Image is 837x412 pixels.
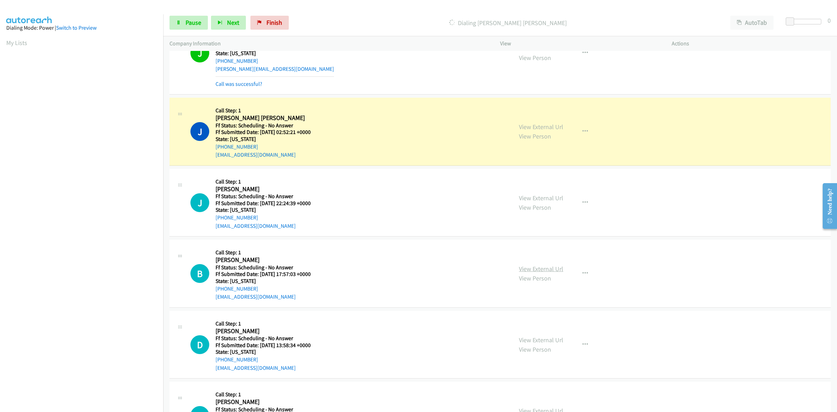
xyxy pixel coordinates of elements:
h5: Ff Status: Scheduling - No Answer [216,193,319,200]
iframe: Resource Center [817,178,837,234]
h5: Ff Submitted Date: [DATE] 13:58:34 +0000 [216,342,319,349]
h2: [PERSON_NAME] [216,327,319,335]
span: Pause [186,18,201,27]
p: View [500,39,659,48]
h1: J [190,122,209,141]
h2: [PERSON_NAME] [PERSON_NAME] [216,114,319,122]
div: The call is yet to be attempted [190,335,209,354]
h5: Ff Submitted Date: [DATE] 17:57:03 +0000 [216,271,319,278]
h1: B [190,264,209,283]
a: [PERSON_NAME][EMAIL_ADDRESS][DOMAIN_NAME] [216,66,334,72]
h5: Ff Submitted Date: [DATE] 22:24:39 +0000 [216,200,319,207]
h5: Ff Status: Scheduling - No Answer [216,335,319,342]
h5: Ff Submitted Date: [DATE] 02:52:21 +0000 [216,129,319,136]
h5: State: [US_STATE] [216,278,319,285]
a: Call was successful? [216,81,262,87]
h5: Ff Status: Scheduling - No Answer [216,122,319,129]
h5: State: [US_STATE] [216,349,319,355]
a: My Lists [6,39,27,47]
p: Dialing [PERSON_NAME] [PERSON_NAME] [298,18,718,28]
a: View External Url [519,336,563,344]
div: 0 [828,16,831,25]
a: [PHONE_NUMBER] [216,356,258,363]
a: [PHONE_NUMBER] [216,214,258,221]
a: [PHONE_NUMBER] [216,143,258,150]
h5: State: [US_STATE] [216,136,319,143]
a: View Person [519,274,551,282]
h5: Call Step: 1 [216,320,319,327]
h2: [PERSON_NAME] [216,185,319,193]
button: Next [211,16,246,30]
a: View Person [519,345,551,353]
a: [EMAIL_ADDRESS][DOMAIN_NAME] [216,365,296,371]
div: The call is yet to be attempted [190,264,209,283]
p: Actions [672,39,831,48]
a: Pause [169,16,208,30]
button: AutoTab [730,16,774,30]
h1: D [190,335,209,354]
a: View External Url [519,194,563,202]
span: Next [227,18,239,27]
iframe: Dialpad [6,54,163,385]
p: Company Information [169,39,488,48]
h5: Call Step: 1 [216,107,319,114]
h5: Call Step: 1 [216,391,319,398]
a: View External Url [519,265,563,273]
div: Dialing Mode: Power | [6,24,157,32]
h2: [PERSON_NAME] [216,398,319,406]
a: Finish [250,16,289,30]
h5: Ff Status: Scheduling - No Answer [216,264,319,271]
h5: Call Step: 1 [216,178,319,185]
a: View Person [519,54,551,62]
h5: State: [US_STATE] [216,50,334,57]
span: Finish [266,18,282,27]
h5: Call Step: 1 [216,249,319,256]
a: Switch to Preview [56,24,97,31]
h2: [PERSON_NAME] [216,256,319,264]
h1: J [190,193,209,212]
a: View Person [519,203,551,211]
h5: State: [US_STATE] [216,207,319,214]
h1: J [190,44,209,62]
a: View External Url [519,123,563,131]
a: [EMAIL_ADDRESS][DOMAIN_NAME] [216,151,296,158]
a: [PHONE_NUMBER] [216,58,258,64]
a: [PHONE_NUMBER] [216,285,258,292]
a: [EMAIL_ADDRESS][DOMAIN_NAME] [216,223,296,229]
div: Delay between calls (in seconds) [789,19,821,24]
a: View Person [519,132,551,140]
a: [EMAIL_ADDRESS][DOMAIN_NAME] [216,293,296,300]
